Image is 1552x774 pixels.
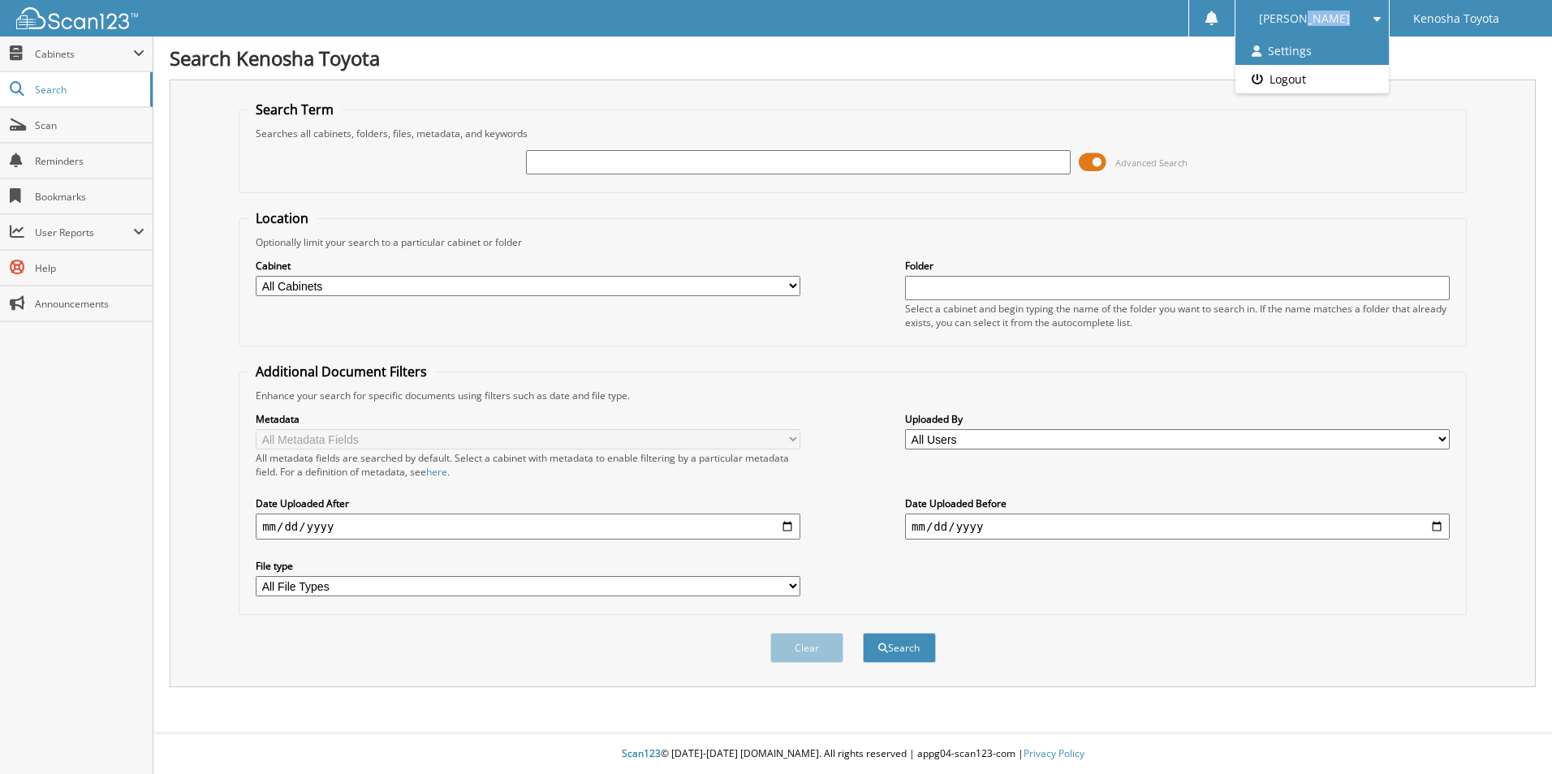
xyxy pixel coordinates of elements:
div: © [DATE]-[DATE] [DOMAIN_NAME]. All rights reserved | appg04-scan123-com | [153,734,1552,774]
span: Search [35,83,142,97]
div: Select a cabinet and begin typing the name of the folder you want to search in. If the name match... [905,302,1450,329]
span: Scan [35,118,144,132]
iframe: Chat Widget [1471,696,1552,774]
h1: Search Kenosha Toyota [170,45,1536,71]
button: Clear [770,633,843,663]
img: scan123-logo-white.svg [16,7,138,29]
label: Folder [905,259,1450,273]
label: Date Uploaded After [256,497,800,510]
span: Announcements [35,297,144,311]
a: Privacy Policy [1024,746,1084,760]
label: Metadata [256,412,800,426]
span: Kenosha Toyota [1413,14,1499,24]
span: Reminders [35,154,144,168]
legend: Additional Document Filters [248,363,435,381]
span: Cabinets [35,47,133,61]
span: User Reports [35,226,133,239]
span: Scan123 [622,746,661,760]
label: Uploaded By [905,412,1450,426]
input: start [256,514,800,540]
div: Enhance your search for specific documents using filters such as date and file type. [248,389,1458,402]
span: Advanced Search [1115,157,1188,169]
a: Logout [1235,65,1389,93]
button: Search [863,633,936,663]
span: Help [35,261,144,275]
span: [PERSON_NAME] [1259,14,1350,24]
div: Searches all cabinets, folders, files, metadata, and keywords [248,127,1458,140]
div: All metadata fields are searched by default. Select a cabinet with metadata to enable filtering b... [256,451,800,479]
div: Optionally limit your search to a particular cabinet or folder [248,235,1458,249]
legend: Search Term [248,101,342,118]
label: Cabinet [256,259,800,273]
label: Date Uploaded Before [905,497,1450,510]
a: Settings [1235,37,1389,65]
input: end [905,514,1450,540]
span: Bookmarks [35,190,144,204]
label: File type [256,559,800,573]
legend: Location [248,209,317,227]
a: here [426,465,447,479]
